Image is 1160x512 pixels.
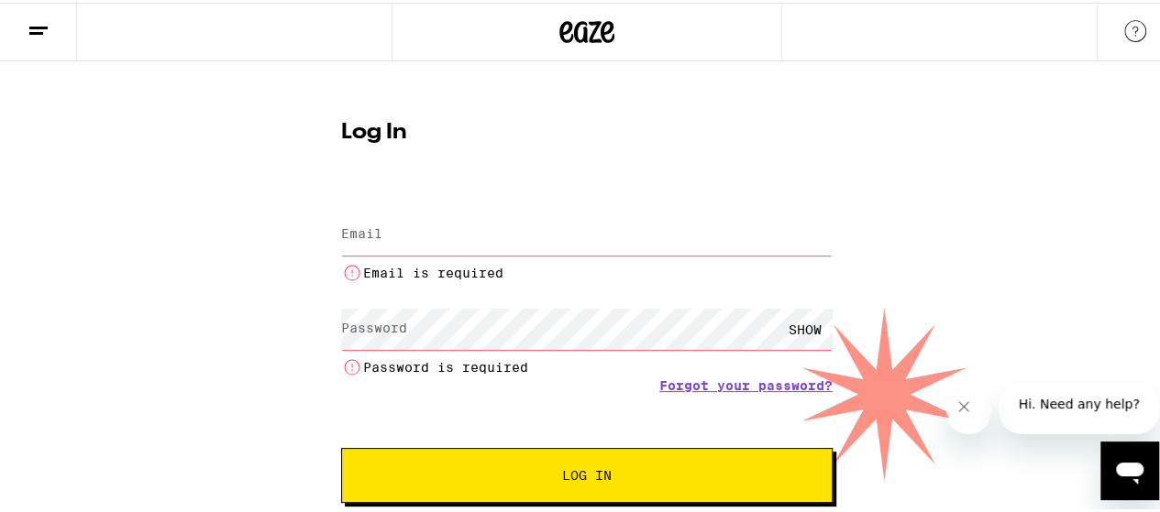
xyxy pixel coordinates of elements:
li: Password is required [341,354,833,376]
li: Email is required [341,259,833,281]
iframe: Button to launch messaging window [1100,439,1159,497]
iframe: Close message [945,386,991,431]
span: Log In [562,466,612,479]
input: Email [341,212,833,253]
a: Forgot your password? [659,376,833,390]
label: Email [341,223,382,238]
div: SHOW [778,306,833,347]
label: Password [341,318,407,332]
button: Log In [341,445,833,500]
iframe: Message from company [999,381,1159,431]
h1: Log In [341,119,833,141]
